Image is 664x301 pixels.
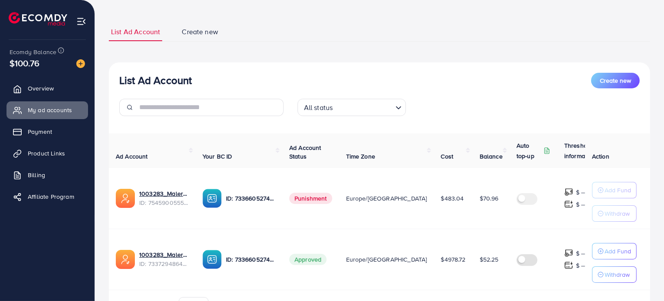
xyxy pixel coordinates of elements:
[9,12,67,26] img: logo
[116,189,135,208] img: ic-ads-acc.e4c84228.svg
[7,101,88,119] a: My ad accounts
[346,255,427,264] span: Europe/[GEOGRAPHIC_DATA]
[76,16,86,26] img: menu
[564,261,573,270] img: top-up amount
[564,249,573,258] img: top-up amount
[10,57,39,69] span: $100.76
[203,250,222,269] img: ic-ba-acc.ded83a64.svg
[441,152,453,161] span: Cost
[28,171,45,179] span: Billing
[592,152,609,161] span: Action
[289,254,327,265] span: Approved
[111,27,160,37] span: List Ad Account
[592,243,637,259] button: Add Fund
[564,188,573,197] img: top-up amount
[226,193,275,204] p: ID: 7336605274432061441
[346,152,375,161] span: Time Zone
[139,198,189,207] span: ID: 7545900555840094216
[10,48,56,56] span: Ecomdy Balance
[600,76,631,85] span: Create new
[480,152,503,161] span: Balance
[139,250,189,259] a: 1003283_Malerno_1708347095877
[441,255,465,264] span: $4978.72
[7,80,88,97] a: Overview
[576,248,587,259] p: $ ---
[139,189,189,207] div: <span class='underline'>1003283_Malerno 2_1756917040219</span></br>7545900555840094216
[298,99,406,116] div: Search for option
[116,250,135,269] img: ic-ads-acc.e4c84228.svg
[564,200,573,209] img: top-up amount
[605,269,630,280] p: Withdraw
[28,192,74,201] span: Affiliate Program
[7,166,88,184] a: Billing
[627,262,657,295] iframe: Chat
[139,250,189,268] div: <span class='underline'>1003283_Malerno_1708347095877</span></br>7337294864905699329
[605,185,631,195] p: Add Fund
[592,266,637,283] button: Withdraw
[480,194,499,203] span: $70.96
[576,260,587,271] p: $ ---
[576,199,587,210] p: $ ---
[7,145,88,162] a: Product Links
[592,182,637,198] button: Add Fund
[480,255,499,264] span: $52.25
[335,100,392,114] input: Search for option
[302,101,335,114] span: All status
[203,152,232,161] span: Your BC ID
[182,27,218,37] span: Create new
[605,246,631,256] p: Add Fund
[605,208,630,219] p: Withdraw
[119,74,192,87] h3: List Ad Account
[139,259,189,268] span: ID: 7337294864905699329
[576,187,587,197] p: $ ---
[139,189,189,198] a: 1003283_Malerno 2_1756917040219
[28,106,72,114] span: My ad accounts
[28,127,52,136] span: Payment
[226,254,275,265] p: ID: 7336605274432061441
[592,205,637,222] button: Withdraw
[116,152,148,161] span: Ad Account
[289,193,332,204] span: Punishment
[28,84,54,93] span: Overview
[346,194,427,203] span: Europe/[GEOGRAPHIC_DATA]
[564,140,607,161] p: Threshold information
[289,143,321,161] span: Ad Account Status
[7,123,88,140] a: Payment
[76,59,85,68] img: image
[28,149,65,158] span: Product Links
[7,188,88,205] a: Affiliate Program
[203,189,222,208] img: ic-ba-acc.ded83a64.svg
[517,140,542,161] p: Auto top-up
[591,73,640,88] button: Create new
[441,194,464,203] span: $483.04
